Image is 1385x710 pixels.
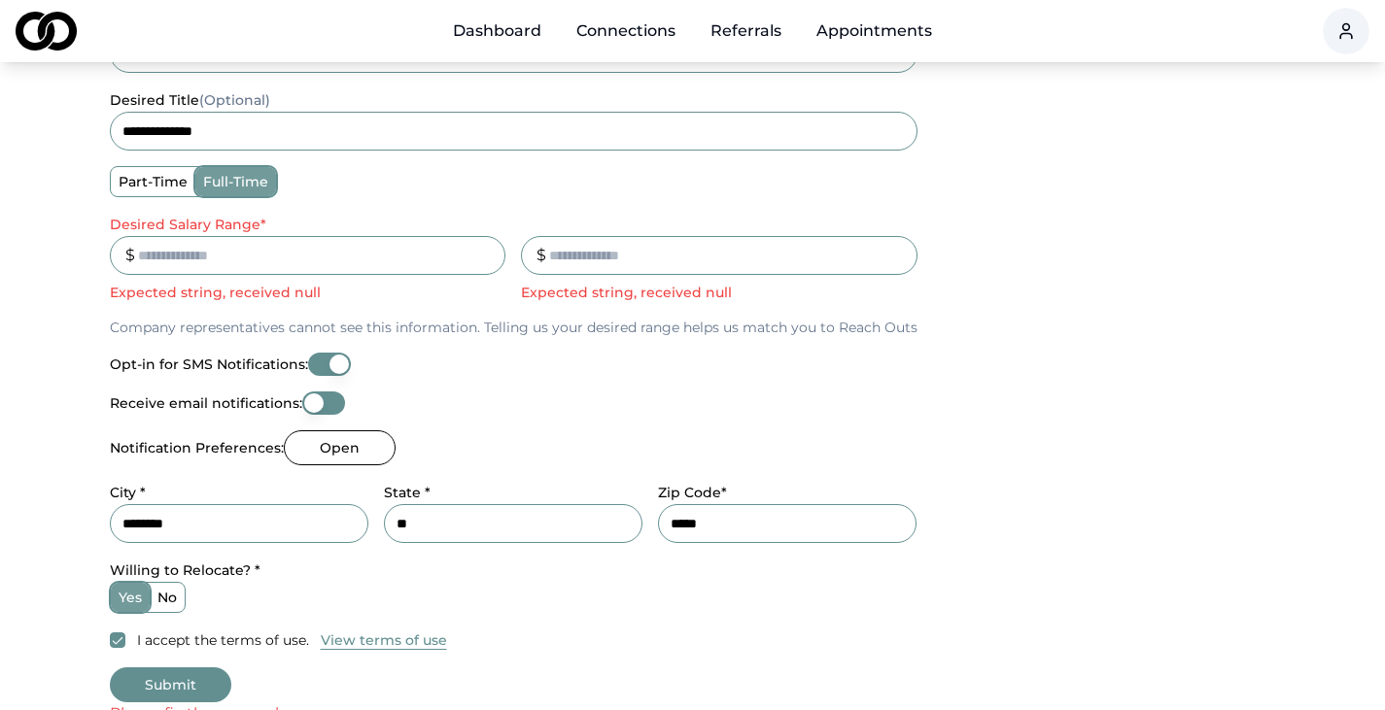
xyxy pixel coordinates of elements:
button: Open [284,430,396,465]
nav: Main [437,12,948,51]
label: Zip Code* [658,484,727,501]
p: Company representatives cannot see this information. Telling us your desired range helps us match... [110,318,918,337]
button: Submit [110,667,231,702]
a: Dashboard [437,12,557,51]
a: View terms of use [321,628,447,652]
div: $ [537,244,546,267]
label: part-time [111,167,195,196]
span: (Optional) [199,91,270,109]
label: City * [110,484,146,501]
label: Notification Preferences: [110,441,284,455]
div: $ [125,244,135,267]
label: full-time [195,167,276,196]
img: logo [16,12,77,51]
label: I accept the terms of use. [137,630,309,650]
p: Expected string, received null [521,283,918,302]
label: Opt-in for SMS Notifications: [110,357,308,371]
label: yes [111,583,150,612]
a: Connections [561,12,691,51]
label: Receive email notifications: [110,396,302,410]
label: desired title [110,91,270,109]
p: Expected string, received null [110,283,506,302]
a: Appointments [801,12,948,51]
label: Willing to Relocate? * [110,561,260,579]
label: State * [384,484,431,501]
button: View terms of use [321,630,447,650]
a: Referrals [695,12,797,51]
label: Desired Salary Range * [110,216,266,233]
label: _ [521,216,528,233]
label: no [150,583,185,612]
